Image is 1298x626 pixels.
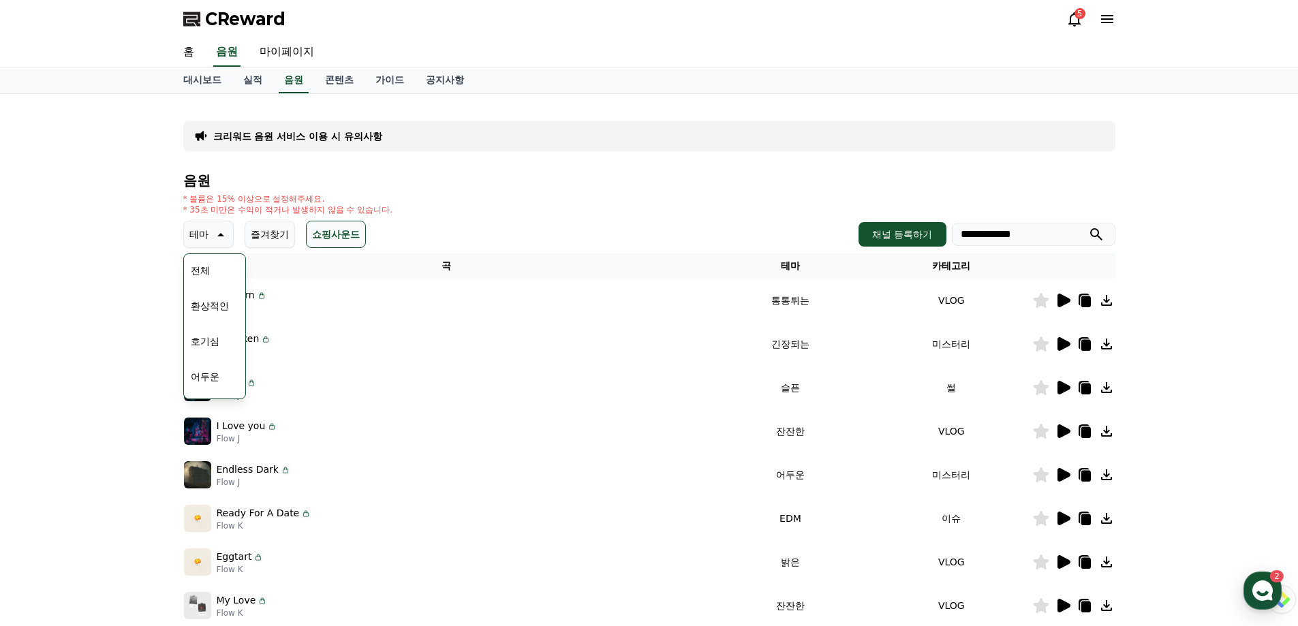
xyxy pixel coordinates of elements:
p: Flow J [217,433,278,444]
button: 채널 등록하기 [859,222,946,247]
td: VLOG [871,540,1032,584]
p: Flow K [217,564,264,575]
td: 밝은 [710,540,871,584]
td: 이슈 [871,497,1032,540]
img: music [184,461,211,488]
th: 곡 [183,253,710,279]
button: 환상적인 [185,291,234,321]
td: 미스터리 [871,453,1032,497]
a: 대시보드 [172,67,232,93]
button: 호기심 [185,326,225,356]
span: CReward [205,8,285,30]
div: 5 [1075,8,1085,19]
a: 5 [1066,11,1083,27]
button: 테마 [183,221,234,248]
span: 대화 [125,453,141,464]
a: CReward [183,8,285,30]
td: 어두운 [710,453,871,497]
td: 잔잔한 [710,409,871,453]
th: 카테고리 [871,253,1032,279]
img: music [184,505,211,532]
td: 긴장되는 [710,322,871,366]
p: Ready For A Date [217,506,300,520]
a: 음원 [213,38,241,67]
td: 통통튀는 [710,279,871,322]
button: 쇼핑사운드 [306,221,366,248]
a: 2대화 [90,432,176,466]
span: 2 [138,431,143,442]
td: 슬픈 [710,366,871,409]
a: 음원 [279,67,309,93]
p: Flow J [217,477,291,488]
p: * 35초 미만은 수익이 적거나 발생하지 않을 수 있습니다. [183,204,393,215]
img: music [184,548,211,576]
p: Flow K [217,608,268,619]
th: 테마 [710,253,871,279]
button: 즐겨찾기 [245,221,295,248]
p: * 볼륨은 15% 이상으로 설정해주세요. [183,193,393,204]
a: 실적 [232,67,273,93]
p: Flow K [217,520,312,531]
a: 공지사항 [415,67,475,93]
a: 마이페이지 [249,38,325,67]
a: 설정 [176,432,262,466]
a: 콘텐츠 [314,67,365,93]
h4: 음원 [183,173,1115,188]
p: I Love you [217,419,266,433]
td: 미스터리 [871,322,1032,366]
button: 전체 [185,255,215,285]
span: 홈 [43,452,51,463]
a: 가이드 [365,67,415,93]
a: 홈 [4,432,90,466]
span: 설정 [211,452,227,463]
button: 어두운 [185,362,225,392]
td: VLOG [871,279,1032,322]
td: EDM [710,497,871,540]
p: Endless Dark [217,463,279,477]
p: Eggtart [217,550,252,564]
a: 크리워드 음원 서비스 이용 시 유의사항 [213,129,382,143]
img: music [184,418,211,445]
td: 썰 [871,366,1032,409]
p: My Love [217,593,256,608]
a: 홈 [172,38,205,67]
td: VLOG [871,409,1032,453]
img: music [184,592,211,619]
p: 테마 [189,225,208,244]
